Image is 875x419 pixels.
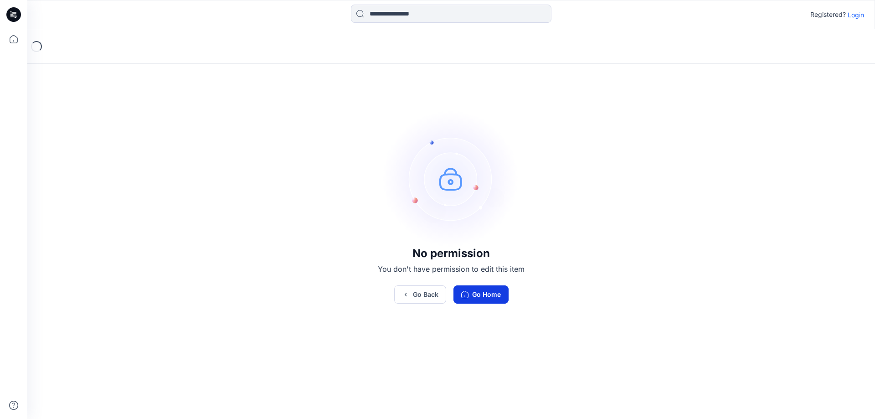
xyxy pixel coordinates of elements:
button: Go Back [394,285,446,304]
p: Login [848,10,864,20]
img: no-perm.svg [383,110,520,247]
h3: No permission [378,247,525,260]
p: You don't have permission to edit this item [378,264,525,274]
p: Registered? [810,9,846,20]
button: Go Home [453,285,509,304]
